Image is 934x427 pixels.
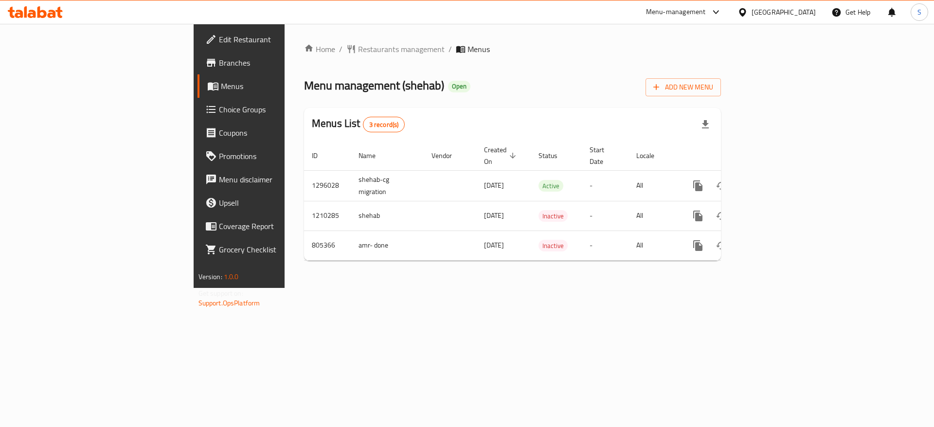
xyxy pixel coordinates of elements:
[198,121,350,144] a: Coupons
[219,34,342,45] span: Edit Restaurant
[198,28,350,51] a: Edit Restaurant
[198,297,260,309] a: Support.OpsPlatform
[710,204,733,228] button: Change Status
[351,201,424,231] td: shehab
[582,201,629,231] td: -
[363,120,405,129] span: 3 record(s)
[636,150,667,161] span: Locale
[449,43,452,55] li: /
[198,144,350,168] a: Promotions
[710,234,733,257] button: Change Status
[304,43,721,55] nav: breadcrumb
[467,43,490,55] span: Menus
[484,209,504,222] span: [DATE]
[686,234,710,257] button: more
[539,180,563,192] span: Active
[539,180,563,192] div: Active
[646,78,721,96] button: Add New Menu
[198,191,350,214] a: Upsell
[484,239,504,251] span: [DATE]
[312,150,330,161] span: ID
[351,170,424,201] td: shehab-cg migration
[304,74,444,96] span: Menu management ( shehab )
[219,220,342,232] span: Coverage Report
[646,6,706,18] div: Menu-management
[198,74,350,98] a: Menus
[198,270,222,283] span: Version:
[629,170,679,201] td: All
[219,57,342,69] span: Branches
[679,141,788,171] th: Actions
[198,51,350,74] a: Branches
[221,80,342,92] span: Menus
[198,98,350,121] a: Choice Groups
[219,104,342,115] span: Choice Groups
[653,81,713,93] span: Add New Menu
[219,244,342,255] span: Grocery Checklist
[312,116,405,132] h2: Menus List
[198,287,243,300] span: Get support on:
[484,179,504,192] span: [DATE]
[448,81,470,92] div: Open
[694,113,717,136] div: Export file
[346,43,445,55] a: Restaurants management
[219,197,342,209] span: Upsell
[539,240,568,251] span: Inactive
[198,168,350,191] a: Menu disclaimer
[448,82,470,90] span: Open
[590,144,617,167] span: Start Date
[752,7,816,18] div: [GEOGRAPHIC_DATA]
[686,204,710,228] button: more
[710,174,733,197] button: Change Status
[219,127,342,139] span: Coupons
[917,7,921,18] span: S
[198,214,350,238] a: Coverage Report
[686,174,710,197] button: more
[539,211,568,222] span: Inactive
[629,231,679,260] td: All
[431,150,465,161] span: Vendor
[484,144,519,167] span: Created On
[363,117,405,132] div: Total records count
[629,201,679,231] td: All
[198,238,350,261] a: Grocery Checklist
[539,210,568,222] div: Inactive
[351,231,424,260] td: amr- done
[582,170,629,201] td: -
[219,174,342,185] span: Menu disclaimer
[358,43,445,55] span: Restaurants management
[224,270,239,283] span: 1.0.0
[539,150,570,161] span: Status
[304,141,788,261] table: enhanced table
[582,231,629,260] td: -
[359,150,388,161] span: Name
[219,150,342,162] span: Promotions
